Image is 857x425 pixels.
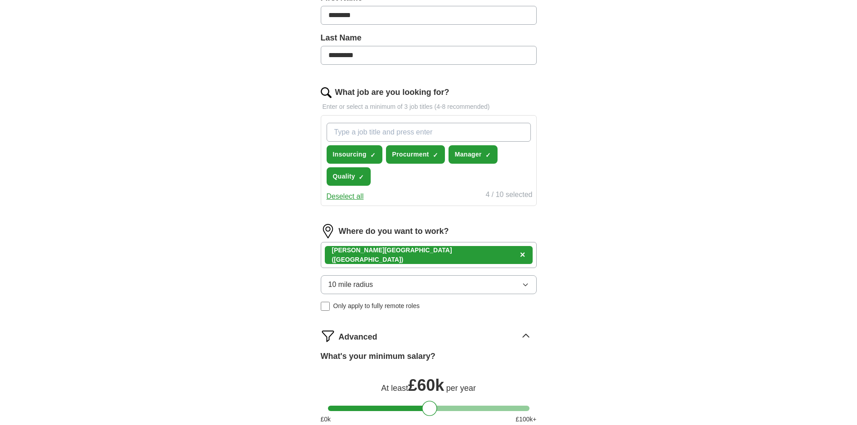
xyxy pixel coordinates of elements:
[327,191,364,202] button: Deselect all
[485,152,491,159] span: ✓
[321,275,537,294] button: 10 mile radius
[321,415,331,424] span: £ 0 k
[370,152,376,159] span: ✓
[516,415,536,424] span: £ 100 k+
[333,301,420,311] span: Only apply to fully remote roles
[321,350,435,362] label: What's your minimum salary?
[449,145,498,164] button: Manager✓
[333,172,355,181] span: Quality
[327,123,531,142] input: Type a job title and press enter
[381,384,408,393] span: At least
[455,150,482,159] span: Manager
[392,150,429,159] span: Procurment
[332,256,404,263] span: ([GEOGRAPHIC_DATA])
[339,225,449,237] label: Where do you want to work?
[359,174,364,181] span: ✓
[485,189,532,202] div: 4 / 10 selected
[327,167,371,186] button: Quality✓
[433,152,438,159] span: ✓
[386,145,445,164] button: Procurment✓
[327,145,382,164] button: Insourcing✓
[328,279,373,290] span: 10 mile radius
[520,248,525,262] button: ×
[321,87,332,98] img: search.png
[332,246,452,254] strong: [PERSON_NAME][GEOGRAPHIC_DATA]
[333,150,367,159] span: Insourcing
[408,376,444,394] span: £ 60k
[321,32,537,44] label: Last Name
[520,250,525,259] span: ×
[321,329,335,343] img: filter
[321,102,537,112] p: Enter or select a minimum of 3 job titles (4-8 recommended)
[446,384,476,393] span: per year
[321,302,330,311] input: Only apply to fully remote roles
[339,331,377,343] span: Advanced
[335,86,449,98] label: What job are you looking for?
[321,224,335,238] img: location.png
